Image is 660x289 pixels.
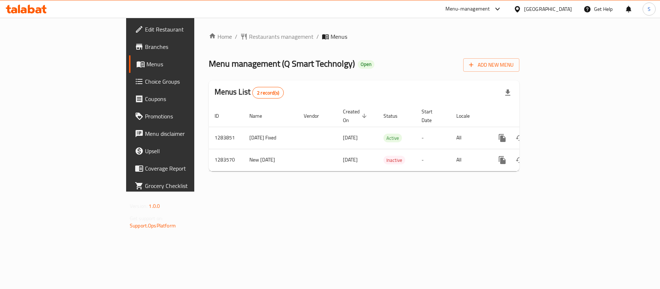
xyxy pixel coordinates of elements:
[445,5,490,13] div: Menu-management
[499,84,516,101] div: Export file
[331,32,347,41] span: Menus
[129,90,236,108] a: Coupons
[383,134,402,142] span: Active
[146,60,231,68] span: Menus
[145,112,231,121] span: Promotions
[383,112,407,120] span: Status
[494,129,511,147] button: more
[145,25,231,34] span: Edit Restaurant
[145,95,231,103] span: Coupons
[129,160,236,177] a: Coverage Report
[253,89,283,96] span: 2 record(s)
[244,149,298,171] td: New [DATE]
[145,129,231,138] span: Menu disclaimer
[209,105,569,171] table: enhanced table
[215,87,284,99] h2: Menus List
[240,32,314,41] a: Restaurants management
[149,201,160,211] span: 1.0.0
[215,112,228,120] span: ID
[469,60,514,70] span: Add New Menu
[252,87,284,99] div: Total records count
[249,112,271,120] span: Name
[456,112,479,120] span: Locale
[422,107,442,125] span: Start Date
[511,151,528,169] button: Change Status
[358,61,374,67] span: Open
[129,55,236,73] a: Menus
[129,73,236,90] a: Choice Groups
[383,156,405,164] span: Inactive
[343,107,369,125] span: Created On
[249,32,314,41] span: Restaurants management
[129,142,236,160] a: Upsell
[416,127,451,149] td: -
[129,21,236,38] a: Edit Restaurant
[451,149,488,171] td: All
[416,149,451,171] td: -
[209,55,355,72] span: Menu management ( Q Smart Technolgy )
[145,164,231,173] span: Coverage Report
[130,201,148,211] span: Version:
[145,147,231,155] span: Upsell
[129,38,236,55] a: Branches
[358,60,374,69] div: Open
[145,181,231,190] span: Grocery Checklist
[304,112,328,120] span: Vendor
[129,177,236,194] a: Grocery Checklist
[488,105,569,127] th: Actions
[343,133,358,142] span: [DATE]
[244,127,298,149] td: [DATE] Fixed
[343,155,358,164] span: [DATE]
[130,214,163,223] span: Get support on:
[494,151,511,169] button: more
[524,5,572,13] div: [GEOGRAPHIC_DATA]
[145,42,231,51] span: Branches
[451,127,488,149] td: All
[145,77,231,86] span: Choice Groups
[209,32,519,41] nav: breadcrumb
[463,58,519,72] button: Add New Menu
[648,5,651,13] span: S
[511,129,528,147] button: Change Status
[129,125,236,142] a: Menu disclaimer
[129,108,236,125] a: Promotions
[130,221,176,230] a: Support.OpsPlatform
[316,32,319,41] li: /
